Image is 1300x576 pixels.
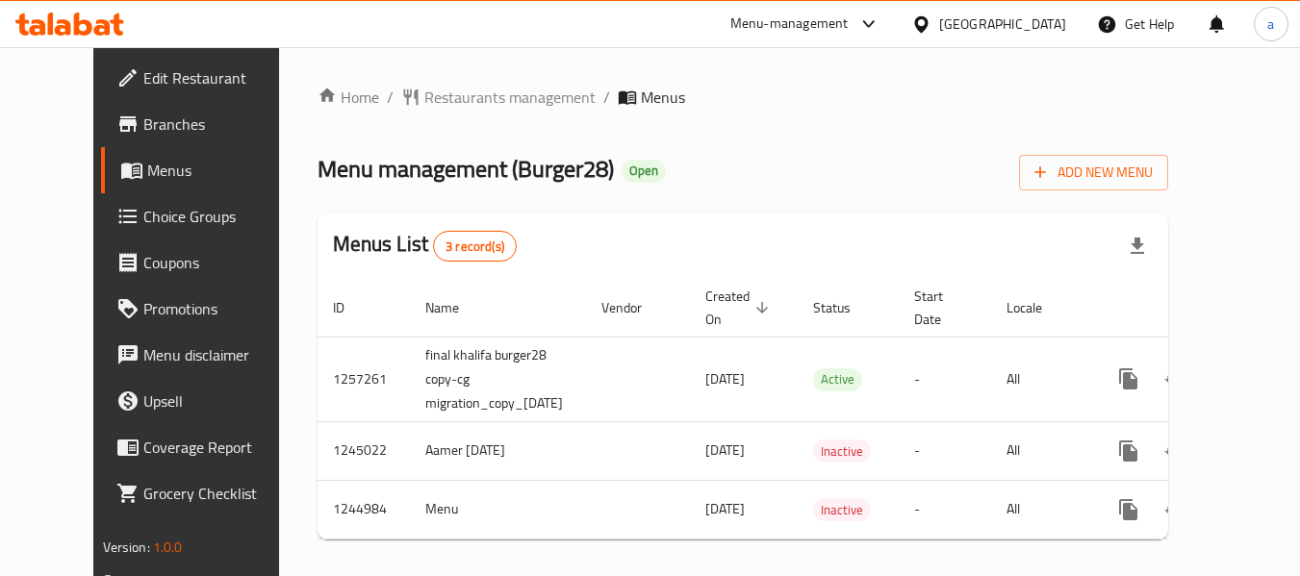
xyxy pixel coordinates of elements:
span: Locale [1007,296,1067,319]
span: [DATE] [705,496,745,521]
span: Restaurants management [424,86,596,109]
span: Open [622,163,666,179]
span: Grocery Checklist [143,482,295,505]
span: Edit Restaurant [143,66,295,89]
div: Inactive [813,498,871,521]
span: Coverage Report [143,436,295,459]
a: Choice Groups [101,193,311,239]
td: final khalifa burger28 copy-cg migration_copy_[DATE] [410,337,586,421]
h2: Menus List [333,230,517,262]
span: Branches [143,113,295,136]
span: Active [813,368,862,390]
span: 1.0.0 [153,535,183,560]
td: 1257261 [318,337,410,421]
div: Open [622,160,666,183]
span: [DATE] [705,438,745,463]
a: Coupons [101,239,311,286]
a: Promotions [101,286,311,332]
button: Change Status [1152,428,1198,474]
span: Created On [705,285,775,331]
button: Add New Menu [1019,155,1168,190]
div: Inactive [813,439,871,463]
td: 1244984 [318,480,410,538]
td: All [991,480,1090,538]
span: Menu disclaimer [143,343,295,366]
li: / [603,86,610,109]
td: 1245022 [318,421,410,480]
button: Change Status [1152,356,1198,402]
span: Version: [103,535,150,560]
a: Branches [101,101,311,147]
a: Coverage Report [101,424,311,470]
td: All [991,421,1090,480]
button: Change Status [1152,487,1198,533]
td: - [899,421,991,480]
nav: breadcrumb [318,86,1169,109]
span: Promotions [143,297,295,320]
a: Edit Restaurant [101,55,311,101]
a: Home [318,86,379,109]
div: Menu-management [730,13,849,36]
span: Menus [641,86,685,109]
span: Start Date [914,285,968,331]
span: Upsell [143,389,295,413]
span: Status [813,296,876,319]
div: Active [813,368,862,391]
span: Inactive [813,499,871,521]
a: Restaurants management [401,86,596,109]
a: Upsell [101,378,311,424]
span: 3 record(s) [434,238,516,256]
td: All [991,337,1090,421]
div: Export file [1114,223,1160,269]
button: more [1106,356,1152,402]
span: Add New Menu [1034,161,1153,185]
td: Aamer [DATE] [410,421,586,480]
div: [GEOGRAPHIC_DATA] [939,13,1066,35]
span: Choice Groups [143,205,295,228]
td: Menu [410,480,586,538]
a: Menus [101,147,311,193]
td: - [899,337,991,421]
div: Total records count [433,231,517,262]
span: Menus [147,159,295,182]
span: a [1267,13,1274,35]
td: - [899,480,991,538]
span: ID [333,296,370,319]
span: Coupons [143,251,295,274]
button: more [1106,428,1152,474]
span: [DATE] [705,366,745,391]
span: Vendor [601,296,667,319]
a: Grocery Checklist [101,470,311,516]
span: Menu management ( Burger28 ) [318,147,614,190]
span: Inactive [813,440,871,463]
button: more [1106,487,1152,533]
span: Name [425,296,484,319]
a: Menu disclaimer [101,332,311,378]
li: / [387,86,394,109]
